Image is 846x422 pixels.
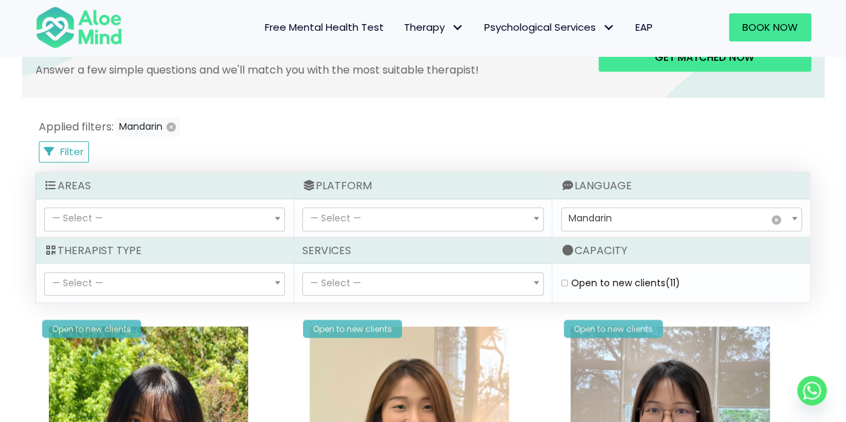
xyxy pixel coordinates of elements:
span: Psychological Services [484,20,615,34]
div: Services [294,237,552,263]
div: Open to new clients [42,320,141,338]
div: Platform [294,173,552,199]
div: Areas [36,173,294,199]
nav: Menu [140,13,663,41]
p: Answer a few simple questions and we'll match you with the most suitable therapist! [35,62,578,78]
span: (11) [665,276,680,290]
span: Therapy: submenu [448,18,467,37]
span: Psychological Services: submenu [599,18,619,37]
span: Mandarin [568,211,612,225]
label: Open to new clients [571,276,680,290]
a: Psychological ServicesPsychological Services: submenu [474,13,625,41]
button: Filter Listings [39,141,90,163]
div: Open to new clients [564,320,663,338]
a: TherapyTherapy: submenu [394,13,474,41]
img: Aloe mind Logo [35,5,122,49]
span: — Select — [52,276,103,290]
span: Applied filters: [39,119,114,134]
span: Mandarin [562,208,801,231]
span: Free Mental Health Test [265,20,384,34]
a: EAP [625,13,663,41]
span: EAP [635,20,653,34]
span: Therapy [404,20,464,34]
span: — Select — [310,211,361,225]
a: Free Mental Health Test [255,13,394,41]
span: — Select — [52,211,103,225]
button: Mandarin [115,118,180,136]
span: Book Now [742,20,798,34]
span: — Select — [310,276,361,290]
span: Get matched now [655,50,754,64]
span: Filter [60,144,84,159]
a: Get matched now [599,43,811,72]
div: Language [552,173,810,199]
a: Book Now [729,13,811,41]
a: Whatsapp [797,376,827,405]
div: Therapist Type [36,237,294,263]
div: Open to new clients [303,320,402,338]
span: Mandarin [561,207,802,231]
div: Capacity [552,237,810,263]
